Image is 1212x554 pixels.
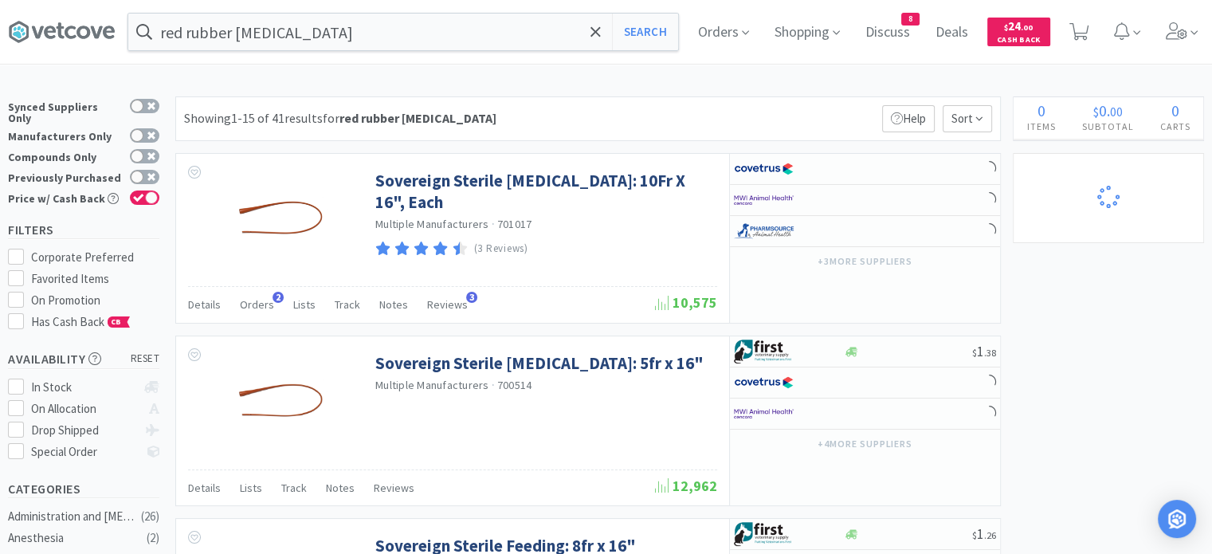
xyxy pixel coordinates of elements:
[375,352,704,374] a: Sovereign Sterile [MEDICAL_DATA]: 5fr x 16"
[474,241,528,257] p: (3 Reviews)
[240,481,262,495] span: Lists
[1004,18,1033,33] span: 24
[228,352,331,456] img: 9c8380e24a35459ca23e4c643484177a_107571.png
[1158,500,1196,538] div: Open Intercom Messenger
[379,297,408,312] span: Notes
[1069,119,1147,134] h4: Subtotal
[734,157,794,181] img: 77fca1acd8b6420a9015268ca798ef17_1.png
[929,26,975,40] a: Deals
[31,269,160,289] div: Favorited Items
[228,170,331,273] img: 5ebfcc9534ab4186bca380d16323dc73_26062.png
[1147,119,1203,134] h4: Carts
[466,292,477,303] span: 3
[31,378,137,397] div: In Stock
[882,105,935,132] p: Help
[8,149,122,163] div: Compounds Only
[8,128,122,142] div: Manufacturers Only
[943,105,992,132] span: Sort
[1171,100,1179,120] span: 0
[972,529,977,541] span: $
[655,293,717,312] span: 10,575
[281,481,307,495] span: Track
[188,481,221,495] span: Details
[497,378,532,392] span: 700514
[810,250,920,273] button: +3more suppliers
[8,221,159,239] h5: Filters
[972,347,977,359] span: $
[8,350,159,368] h5: Availability
[1014,119,1069,134] h4: Items
[375,217,489,231] a: Multiple Manufacturers
[188,297,221,312] span: Details
[184,108,496,129] div: Showing 1-15 of 41 results
[1099,100,1107,120] span: 0
[273,292,284,303] span: 2
[326,481,355,495] span: Notes
[655,477,717,495] span: 12,962
[293,297,316,312] span: Lists
[492,378,495,392] span: ·
[108,317,124,327] span: CB
[323,110,496,126] span: for
[1093,104,1099,120] span: $
[131,351,160,367] span: reset
[31,442,137,462] div: Special Order
[734,340,794,363] img: 67d67680309e4a0bb49a5ff0391dcc42_6.png
[987,10,1050,53] a: $24.00Cash Back
[997,36,1041,46] span: Cash Back
[972,342,996,360] span: 1
[339,110,496,126] strong: red rubber [MEDICAL_DATA]
[31,399,137,418] div: On Allocation
[427,297,468,312] span: Reviews
[141,507,159,526] div: ( 26 )
[31,421,137,440] div: Drop Shipped
[1069,103,1147,119] div: .
[1004,22,1008,33] span: $
[240,297,274,312] span: Orders
[612,14,678,50] button: Search
[972,525,996,543] span: 1
[1110,104,1123,120] span: 00
[8,99,122,124] div: Synced Suppliers Only
[8,170,122,183] div: Previously Purchased
[1021,22,1033,33] span: . 00
[734,188,794,212] img: f6b2451649754179b5b4e0c70c3f7cb0_2.png
[492,217,495,231] span: ·
[734,371,794,395] img: 77fca1acd8b6420a9015268ca798ef17_1.png
[8,507,137,526] div: Administration and [MEDICAL_DATA]
[31,291,160,310] div: On Promotion
[497,217,532,231] span: 701017
[8,480,159,498] h5: Categories
[8,528,137,548] div: Anesthesia
[984,529,996,541] span: . 26
[375,378,489,392] a: Multiple Manufacturers
[984,347,996,359] span: . 38
[8,191,122,204] div: Price w/ Cash Back
[335,297,360,312] span: Track
[147,528,159,548] div: ( 2 )
[734,522,794,546] img: 67d67680309e4a0bb49a5ff0391dcc42_6.png
[859,26,916,40] a: Discuss8
[902,14,919,25] span: 8
[375,170,713,214] a: Sovereign Sterile [MEDICAL_DATA]: 10Fr X 16", Each
[31,314,131,329] span: Has Cash Back
[128,14,678,50] input: Search by item, sku, manufacturer, ingredient, size...
[374,481,414,495] span: Reviews
[31,248,160,267] div: Corporate Preferred
[734,219,794,243] img: 7915dbd3f8974342a4dc3feb8efc1740_58.png
[810,433,920,455] button: +4more suppliers
[734,402,794,426] img: f6b2451649754179b5b4e0c70c3f7cb0_2.png
[1037,100,1045,120] span: 0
